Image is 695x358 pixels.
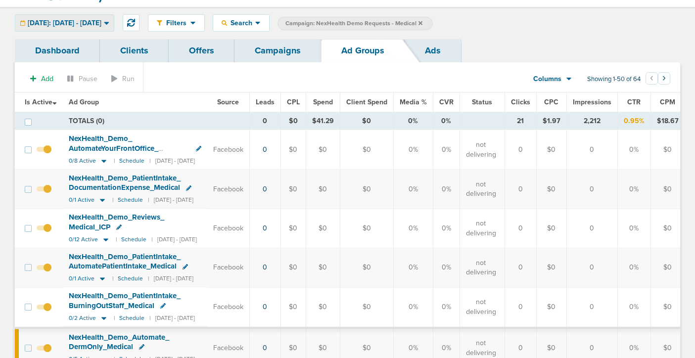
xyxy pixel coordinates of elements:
a: Offers [169,39,234,62]
td: $0 [650,287,685,327]
small: | [DATE] - [DATE] [151,236,197,243]
td: $0 [650,209,685,248]
span: Showing 1-50 of 64 [587,75,641,84]
small: Schedule [118,275,143,282]
td: $1.97 [536,112,566,130]
span: CPL [287,98,300,106]
span: NexHealth_ Demo_ PatientIntake_ DocumentationExpense_ Medical [69,174,181,192]
td: 0 [505,248,536,287]
td: 0 [566,248,617,287]
td: 0 [505,287,536,327]
td: 0% [617,130,650,170]
td: $0 [306,287,340,327]
span: 0/1 Active [69,196,94,204]
span: not delivering [466,179,496,199]
td: 0 [505,209,536,248]
span: not delivering [466,258,496,277]
span: 0/1 Active [69,275,94,282]
button: Go to next page [658,72,670,85]
td: 0% [393,112,433,130]
small: | [DATE] - [DATE] [148,275,193,282]
small: | [DATE] - [DATE] [148,196,193,204]
span: Search [227,19,255,27]
span: not delivering [466,297,496,316]
span: Source [217,98,239,106]
td: $0 [536,287,566,327]
span: 0/2 Active [69,314,96,322]
td: $0 [280,170,306,209]
span: CVR [439,98,454,106]
td: $0 [536,130,566,170]
td: $18.67 [650,112,685,130]
span: Impressions [573,98,611,106]
td: 0% [393,170,433,209]
td: $0 [280,248,306,287]
td: $41.29 [306,112,340,130]
td: 0% [433,170,460,209]
td: Facebook [207,248,250,287]
a: 0 [263,303,267,311]
span: Filters [162,19,190,27]
a: 0 [263,224,267,232]
td: Facebook [207,287,250,327]
span: NexHealth_ Demo_ PatientIntake_ BurningOutStaff_ Medical [69,291,181,310]
a: Ad Groups [321,39,405,62]
a: Ads [405,39,461,62]
td: 0.95% [617,112,650,130]
span: Columns [533,74,561,84]
td: $0 [536,170,566,209]
small: Schedule [118,196,143,204]
span: not delivering [466,219,496,238]
td: 0 [566,170,617,209]
td: 0% [433,130,460,170]
td: 21 [505,112,536,130]
td: $0 [650,130,685,170]
a: Clients [100,39,169,62]
td: 0% [617,287,650,327]
span: Is Active [25,98,57,106]
td: $0 [650,248,685,287]
span: Client Spend [346,98,387,106]
span: Spend [313,98,333,106]
small: | [112,275,113,282]
small: Schedule [119,157,144,165]
td: $0 [280,112,306,130]
td: 0% [393,287,433,327]
td: $0 [306,130,340,170]
ul: Pagination [646,74,670,86]
td: Facebook [207,130,250,170]
span: not delivering [466,338,496,358]
small: | [DATE] - [DATE] [149,314,195,322]
button: Add [25,72,59,86]
td: 0% [393,248,433,287]
td: $0 [340,170,393,209]
span: Media % [400,98,427,106]
span: NexHealth_ Demo_ PatientIntake_ AutomatePatientIntake_ Medical [69,252,181,271]
td: 0 [566,287,617,327]
td: $0 [340,209,393,248]
small: | [DATE] - [DATE] [149,157,195,165]
a: 0 [263,263,267,271]
td: 0% [433,248,460,287]
small: Schedule [121,236,146,243]
td: 0% [433,209,460,248]
td: 2,212 [566,112,617,130]
td: Facebook [207,209,250,248]
span: Status [472,98,492,106]
span: 0/12 Active [69,236,98,243]
span: 0/8 Active [69,157,96,165]
span: Clicks [511,98,530,106]
td: 0 [249,112,280,130]
span: Campaign: NexHealth Demo Requests - Medical [285,19,422,28]
span: CPC [544,98,558,106]
span: CPM [660,98,675,106]
td: 0% [393,209,433,248]
td: $0 [280,287,306,327]
td: $0 [340,112,393,130]
td: $0 [340,130,393,170]
span: NexHealth_ Demo_ AutomateYourFrontOffice_ EliminateTediousTasks_ Medical [69,134,175,162]
td: 0 [566,130,617,170]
